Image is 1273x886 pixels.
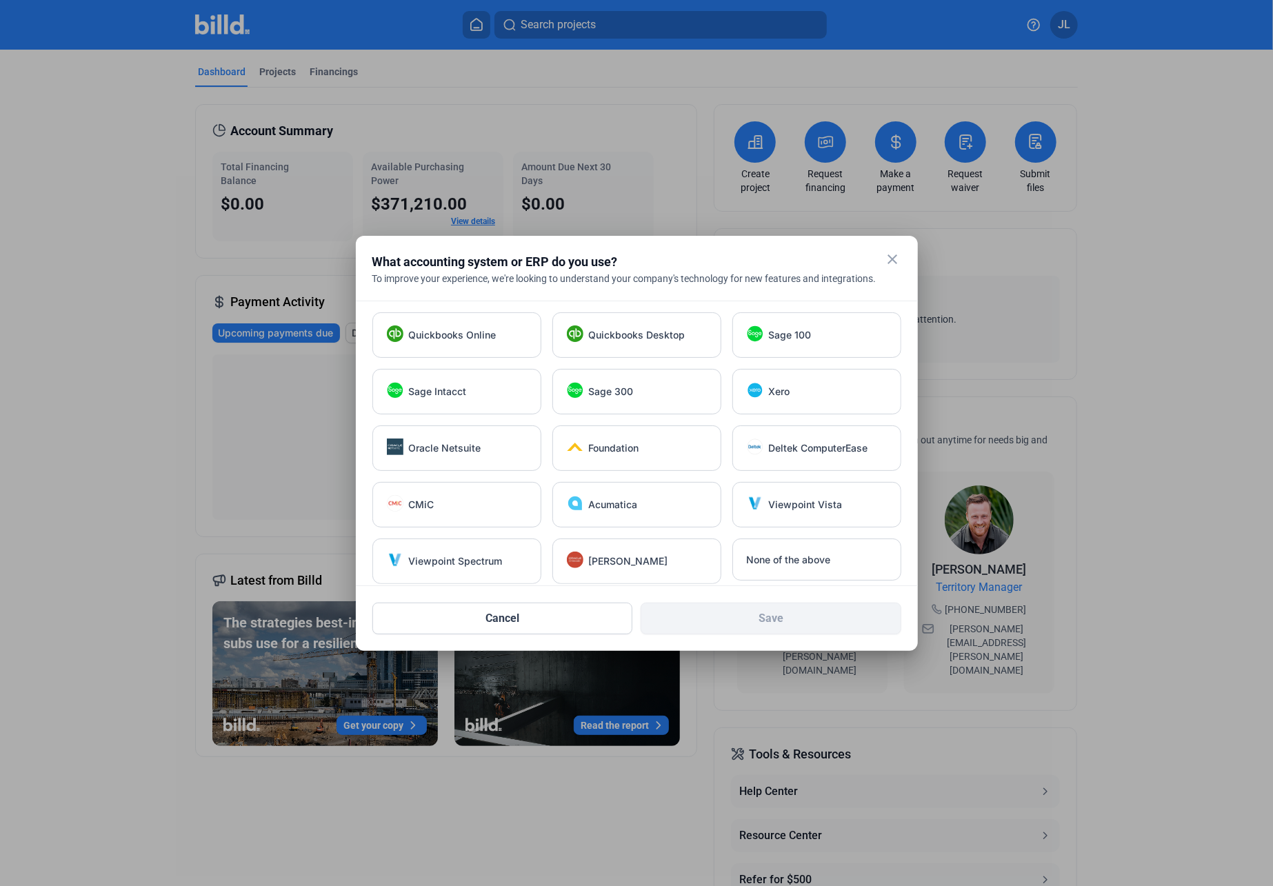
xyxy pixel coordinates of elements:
[409,554,503,568] span: Viewpoint Spectrum
[372,603,633,634] button: Cancel
[409,328,497,342] span: Quickbooks Online
[769,328,812,342] span: Sage 100
[769,498,843,512] span: Viewpoint Vista
[372,272,901,285] div: To improve your experience, we're looking to understand your company's technology for new feature...
[589,385,634,399] span: Sage 300
[641,603,901,634] button: Save
[589,554,668,568] span: [PERSON_NAME]
[372,252,867,272] div: What accounting system or ERP do you use?
[885,251,901,268] mat-icon: close
[409,441,481,455] span: Oracle Netsuite
[769,441,868,455] span: Deltek ComputerEase
[747,553,831,567] span: None of the above
[589,441,639,455] span: Foundation
[409,385,467,399] span: Sage Intacct
[589,498,638,512] span: Acumatica
[409,498,434,512] span: CMiC
[769,385,790,399] span: Xero
[589,328,685,342] span: Quickbooks Desktop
